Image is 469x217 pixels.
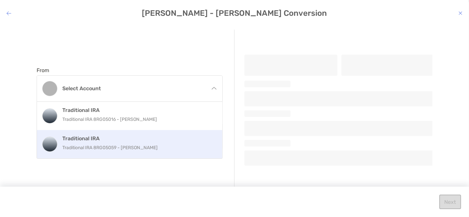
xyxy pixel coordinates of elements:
[62,135,211,142] h4: Traditional IRA
[62,107,211,113] h4: Traditional IRA
[62,115,211,123] p: Traditional IRA 8RG05016 - [PERSON_NAME]
[62,144,211,152] p: Traditional IRA 8RG05059 - [PERSON_NAME]
[37,67,49,73] label: From
[43,137,57,151] img: Traditional IRA
[43,109,57,123] img: Traditional IRA
[62,85,205,92] h4: Select account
